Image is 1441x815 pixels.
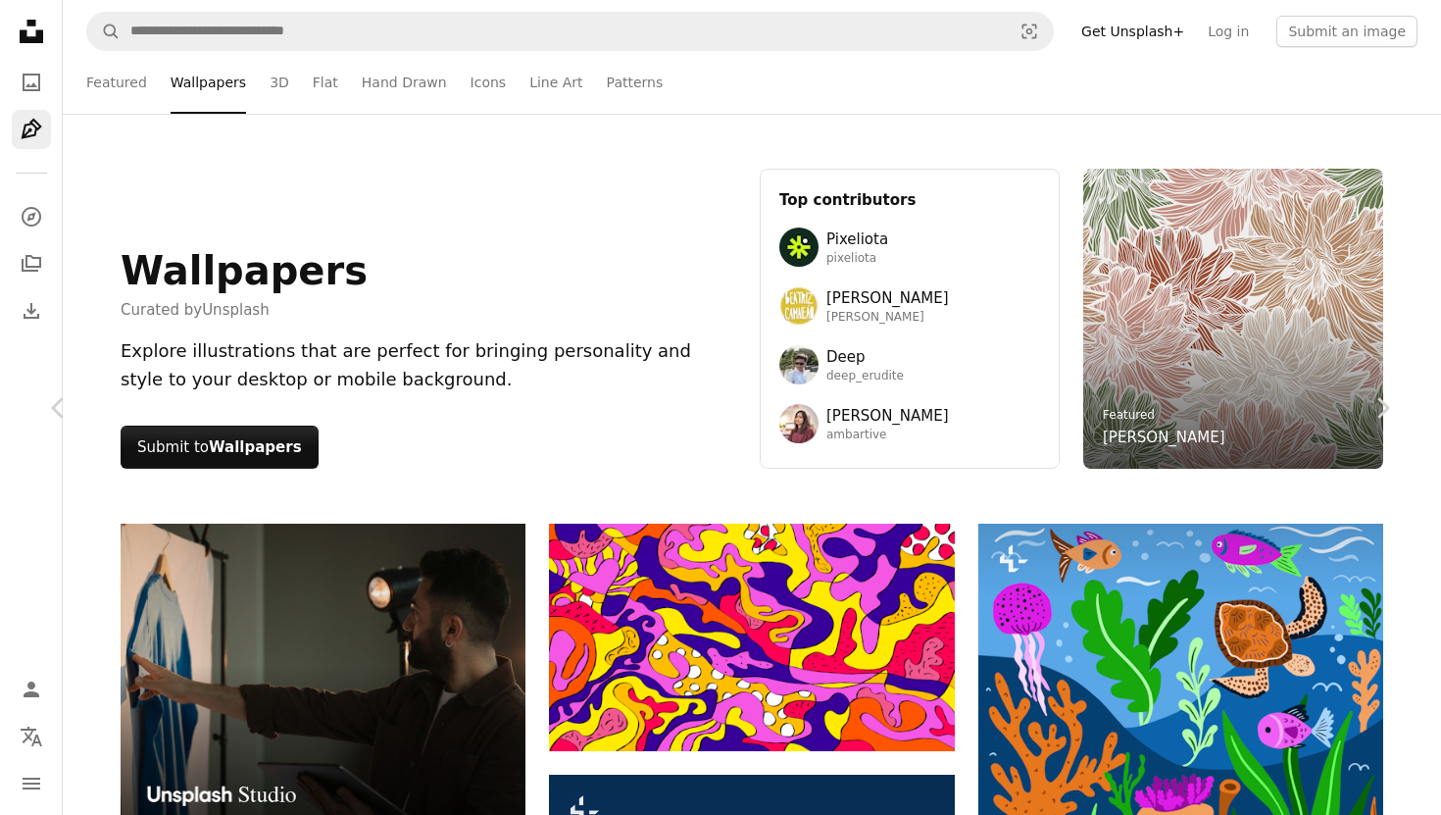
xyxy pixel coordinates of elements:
[12,670,51,709] a: Log in / Sign up
[978,697,1383,715] a: A painting of a sea life scene with a turtle, jellyfish, corals
[779,345,819,384] img: Avatar of user Deep
[826,228,888,251] span: Pixeliota
[1006,13,1053,50] button: Visual search
[121,337,736,394] div: Explore illustrations that are perfect for bringing personality and style to your desktop or mobi...
[12,244,51,283] a: Collections
[779,286,1040,326] a: Avatar of user Beatriz Camaleão[PERSON_NAME][PERSON_NAME]
[87,13,121,50] button: Search Unsplash
[779,228,819,267] img: Avatar of user Pixeliota
[12,717,51,756] button: Language
[1103,426,1225,449] a: [PERSON_NAME]
[202,301,270,319] a: Unsplash
[826,369,904,384] span: deep_erudite
[209,438,302,456] strong: Wallpapers
[313,51,338,114] a: Flat
[471,51,507,114] a: Icons
[12,291,51,331] a: Download History
[826,310,949,326] span: [PERSON_NAME]
[12,63,51,102] a: Photos
[779,188,1040,212] h3: Top contributors
[779,345,1040,384] a: Avatar of user DeepDeepdeep_erudite
[779,404,1040,443] a: Avatar of user Monika Verma[PERSON_NAME]ambartive
[826,428,949,443] span: ambartive
[549,524,954,751] img: Vibrant abstract pattern with organic shapes and bright colors
[826,251,888,267] span: pixeliota
[121,298,368,322] span: Curated by
[121,247,368,294] h1: Wallpapers
[12,764,51,803] button: Menu
[121,426,319,469] button: Submit toWallpapers
[86,51,147,114] a: Featured
[86,12,1054,51] form: Find visuals sitewide
[826,404,949,428] span: [PERSON_NAME]
[779,404,819,443] img: Avatar of user Monika Verma
[779,228,1040,267] a: Avatar of user PixeliotaPixeliotapixeliota
[1103,408,1155,422] a: Featured
[826,345,904,369] span: Deep
[12,110,51,149] a: Illustrations
[529,51,582,114] a: Line Art
[779,286,819,326] img: Avatar of user Beatriz Camaleão
[1323,314,1441,502] a: Next
[1276,16,1417,47] button: Submit an image
[1196,16,1261,47] a: Log in
[549,629,954,646] a: Vibrant abstract pattern with organic shapes and bright colors
[607,51,664,114] a: Patterns
[270,51,289,114] a: 3D
[12,197,51,236] a: Explore
[362,51,447,114] a: Hand Drawn
[826,286,949,310] span: [PERSON_NAME]
[1069,16,1196,47] a: Get Unsplash+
